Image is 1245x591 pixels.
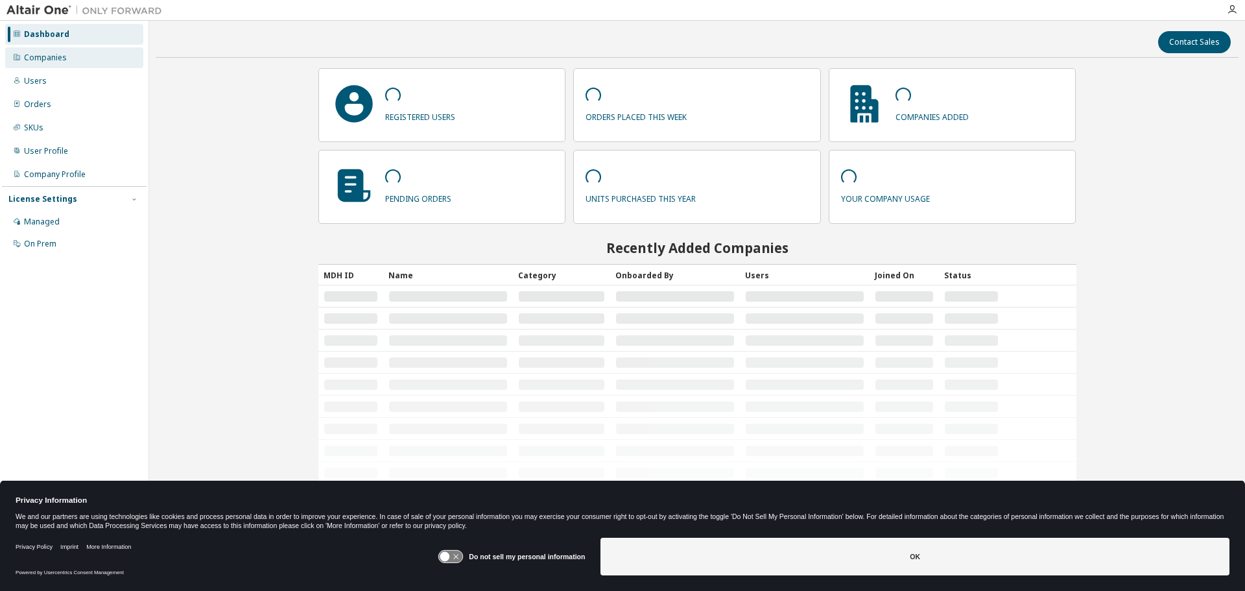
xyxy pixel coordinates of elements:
h2: Recently Added Companies [318,239,1076,256]
button: Contact Sales [1158,31,1231,53]
div: License Settings [8,194,77,204]
p: orders placed this week [586,108,687,123]
div: Managed [24,217,60,227]
div: MDH ID [324,265,378,285]
div: SKUs [24,123,43,133]
div: Joined On [875,265,934,285]
div: Category [518,265,605,285]
img: Altair One [6,4,169,17]
div: Status [944,265,999,285]
div: On Prem [24,239,56,249]
p: units purchased this year [586,189,696,204]
div: Orders [24,99,51,110]
p: your company usage [841,189,930,204]
p: companies added [895,108,969,123]
div: Name [388,265,508,285]
div: User Profile [24,146,68,156]
p: registered users [385,108,455,123]
div: Companies [24,53,67,63]
p: pending orders [385,189,451,204]
div: Users [24,76,47,86]
div: Users [745,265,864,285]
div: Company Profile [24,169,86,180]
div: Dashboard [24,29,69,40]
div: Onboarded By [615,265,735,285]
